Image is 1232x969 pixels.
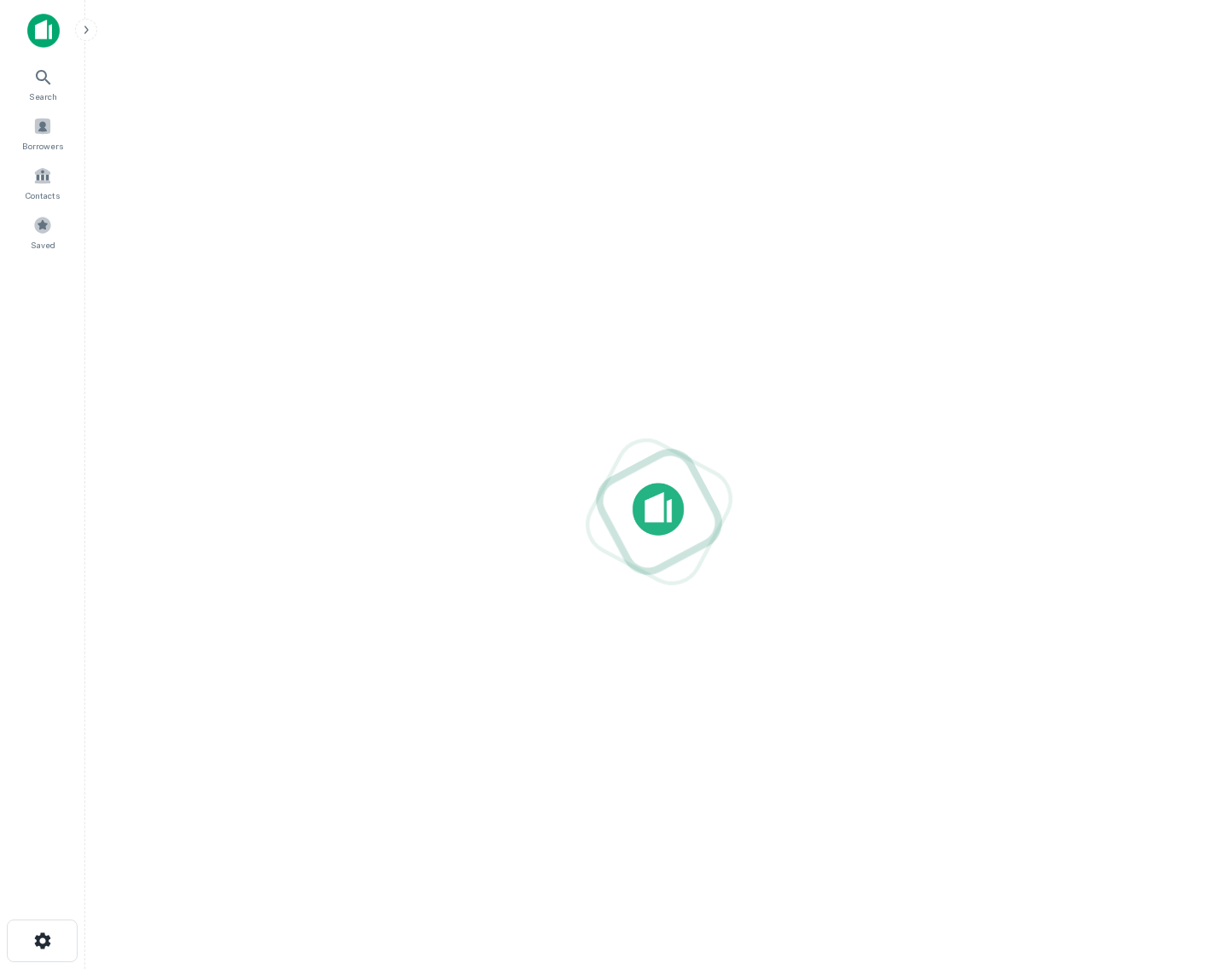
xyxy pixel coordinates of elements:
[5,209,80,255] a: Saved
[27,14,60,48] img: capitalize-icon.png
[1147,833,1232,914] iframe: Chat Widget
[5,61,80,107] a: Search
[26,189,60,202] span: Contacts
[31,238,55,252] span: Saved
[29,90,57,103] span: Search
[22,139,63,153] span: Borrowers
[5,110,80,156] a: Borrowers
[5,160,80,206] a: Contacts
